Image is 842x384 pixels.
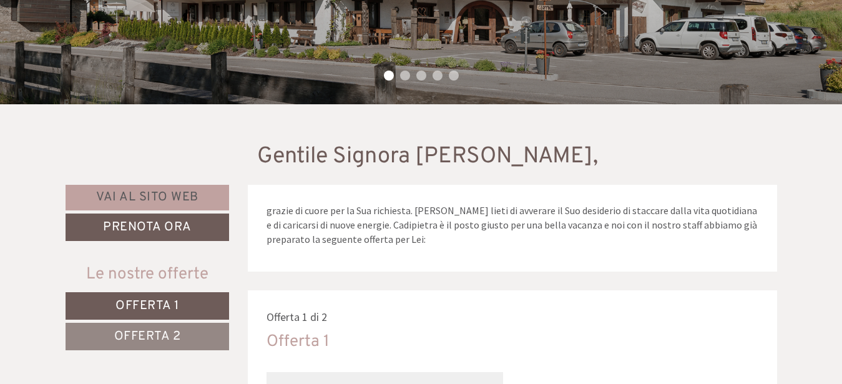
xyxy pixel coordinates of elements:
p: grazie di cuore per la Sua richiesta. [PERSON_NAME] lieti di avverare il Suo desiderio di staccar... [267,204,758,247]
span: Offerta 1 [115,298,179,314]
a: Vai al sito web [66,185,230,210]
span: Offerta 2 [114,328,181,345]
div: Le nostre offerte [66,263,230,286]
h1: Gentile Signora [PERSON_NAME], [257,145,598,170]
span: Offerta 1 di 2 [267,310,327,324]
div: Offerta 1 [267,330,330,353]
a: Prenota ora [66,214,230,241]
